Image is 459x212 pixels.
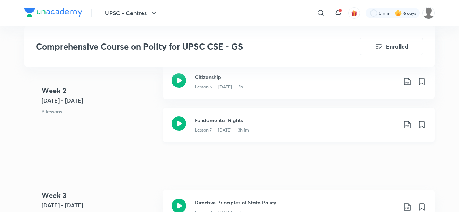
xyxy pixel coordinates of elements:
p: Lesson 7 • [DATE] • 3h 1m [195,127,249,133]
button: avatar [348,7,360,19]
h3: Fundamental Rights [195,116,397,124]
h3: Directive Principles of State Policy [195,199,397,206]
h4: Week 2 [42,85,157,96]
img: streak [395,9,402,17]
h3: Citizenship [195,73,397,81]
img: Company Logo [24,8,82,17]
h3: Comprehensive Course on Polity for UPSC CSE - GS [36,41,319,52]
a: CitizenshipLesson 6 • [DATE] • 3h [163,65,435,108]
a: Company Logo [24,8,82,18]
h4: Week 3 [42,190,157,201]
h5: [DATE] - [DATE] [42,201,157,209]
button: Enrolled [360,38,423,55]
img: avatar [351,10,357,16]
p: Lesson 6 • [DATE] • 3h [195,84,243,90]
h5: [DATE] - [DATE] [42,96,157,105]
a: Fundamental RightsLesson 7 • [DATE] • 3h 1m [163,108,435,151]
button: UPSC - Centres [100,6,163,20]
p: 6 lessons [42,108,157,115]
img: SAKSHI AGRAWAL [422,7,435,19]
